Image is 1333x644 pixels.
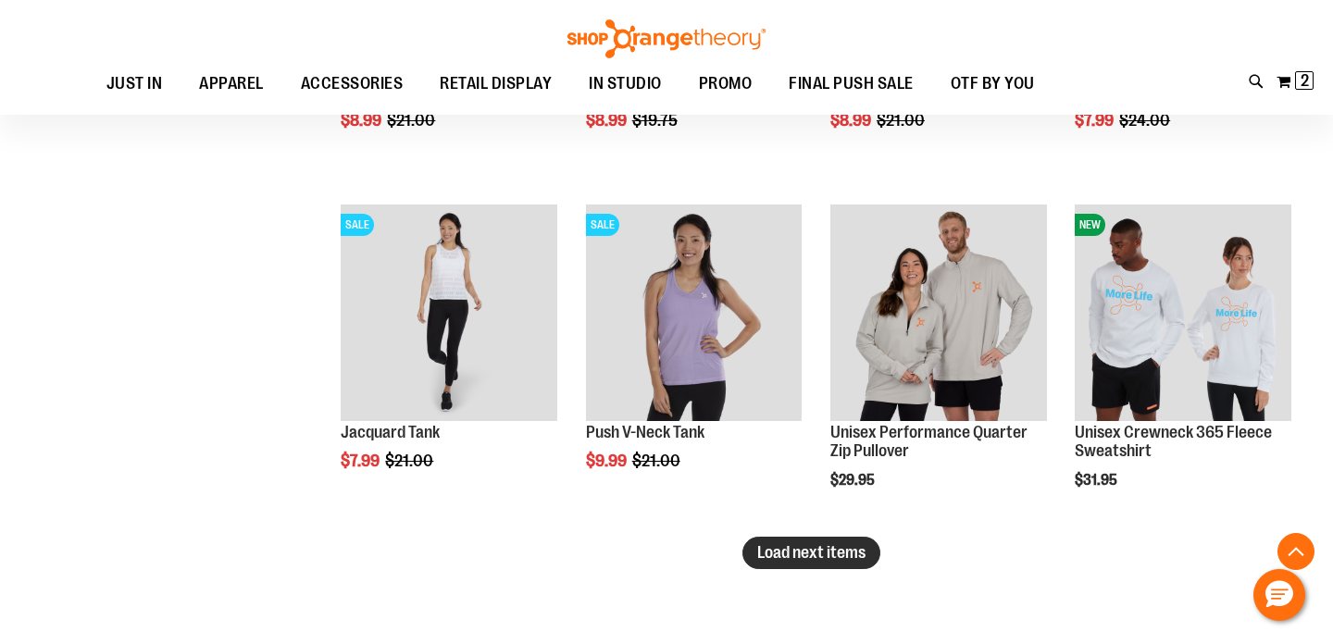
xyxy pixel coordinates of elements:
[632,111,680,130] span: $19.75
[830,472,878,489] span: $29.95
[877,111,928,130] span: $21.00
[1065,195,1301,535] div: product
[586,214,619,236] span: SALE
[1075,214,1105,236] span: NEW
[789,63,914,105] span: FINAL PUSH SALE
[699,63,753,105] span: PROMO
[680,63,771,105] a: PROMO
[830,204,1047,421] img: Unisex Performance Quarter Zip Pullover
[932,63,1053,105] a: OTF BY YOU
[341,452,382,470] span: $7.99
[106,63,163,105] span: JUST IN
[570,63,680,105] a: IN STUDIO
[421,63,570,105] a: RETAIL DISPLAY
[1253,569,1305,621] button: Hello, have a question? Let’s chat.
[385,452,436,470] span: $21.00
[1301,71,1309,90] span: 2
[341,204,557,421] img: Front view of Jacquard Tank
[586,111,629,130] span: $8.99
[830,111,874,130] span: $8.99
[830,423,1028,460] a: Unisex Performance Quarter Zip Pullover
[586,423,704,441] a: Push V-Neck Tank
[589,63,662,105] span: IN STUDIO
[586,204,803,424] a: Product image for Push V-Neck TankSALE
[440,63,552,105] span: RETAIL DISPLAY
[387,111,438,130] span: $21.00
[341,214,374,236] span: SALE
[565,19,768,58] img: Shop Orangetheory
[1075,472,1120,489] span: $31.95
[757,543,866,562] span: Load next items
[742,537,880,569] button: Load next items
[586,452,629,470] span: $9.99
[586,204,803,421] img: Product image for Push V-Neck Tank
[331,195,567,517] div: product
[1119,111,1173,130] span: $24.00
[341,111,384,130] span: $8.99
[282,63,422,105] a: ACCESSORIES
[577,195,812,517] div: product
[181,63,282,105] a: APPAREL
[88,63,181,105] a: JUST IN
[830,204,1047,424] a: Unisex Performance Quarter Zip Pullover
[301,63,404,105] span: ACCESSORIES
[821,195,1056,535] div: product
[632,452,683,470] span: $21.00
[1075,204,1291,421] img: Unisex Crewneck 365 Fleece Sweatshirt
[770,63,932,105] a: FINAL PUSH SALE
[1075,111,1116,130] span: $7.99
[341,423,440,441] a: Jacquard Tank
[341,204,557,424] a: Front view of Jacquard TankSALE
[1075,423,1272,460] a: Unisex Crewneck 365 Fleece Sweatshirt
[199,63,264,105] span: APPAREL
[1277,533,1314,570] button: Back To Top
[1075,204,1291,424] a: Unisex Crewneck 365 Fleece SweatshirtNEW
[951,63,1035,105] span: OTF BY YOU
